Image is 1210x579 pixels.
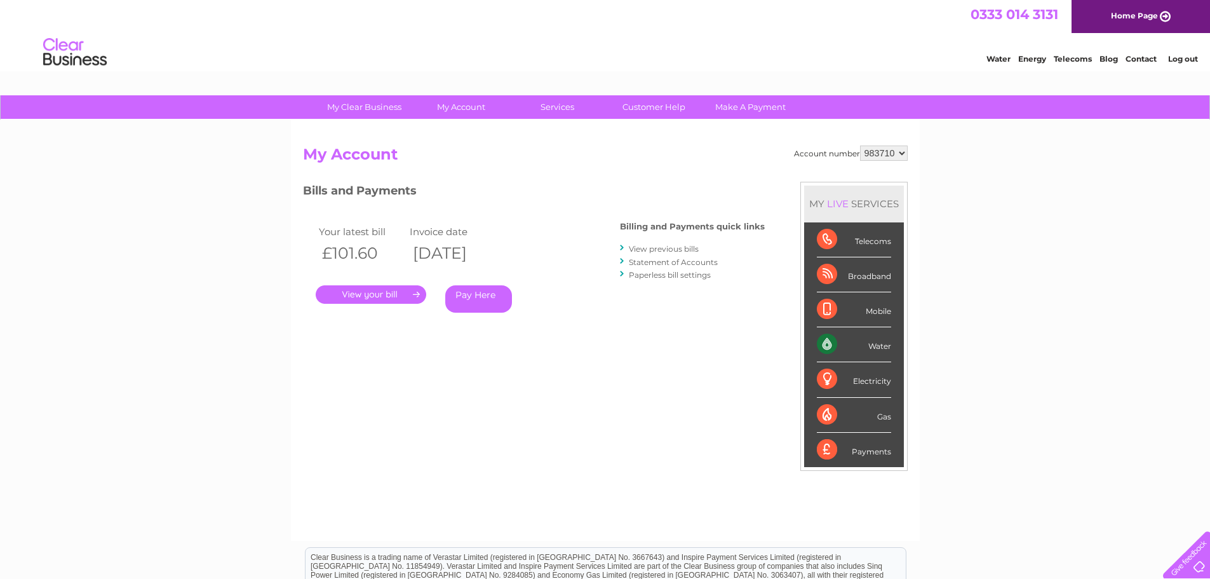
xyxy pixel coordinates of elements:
[306,7,906,62] div: Clear Business is a trading name of Verastar Limited (registered in [GEOGRAPHIC_DATA] No. 3667643...
[824,198,851,210] div: LIVE
[316,223,407,240] td: Your latest bill
[804,186,904,222] div: MY SERVICES
[1126,54,1157,64] a: Contact
[1168,54,1198,64] a: Log out
[408,95,513,119] a: My Account
[407,240,498,266] th: [DATE]
[986,54,1011,64] a: Water
[1018,54,1046,64] a: Energy
[629,270,711,280] a: Paperless bill settings
[817,433,891,467] div: Payments
[303,146,908,170] h2: My Account
[1054,54,1092,64] a: Telecoms
[794,146,908,161] div: Account number
[817,362,891,397] div: Electricity
[817,398,891,433] div: Gas
[602,95,706,119] a: Customer Help
[43,33,107,72] img: logo.png
[629,257,718,267] a: Statement of Accounts
[698,95,803,119] a: Make A Payment
[303,182,765,204] h3: Bills and Payments
[817,257,891,292] div: Broadband
[316,240,407,266] th: £101.60
[817,327,891,362] div: Water
[629,244,699,254] a: View previous bills
[817,292,891,327] div: Mobile
[445,285,512,313] a: Pay Here
[312,95,417,119] a: My Clear Business
[316,285,426,304] a: .
[407,223,498,240] td: Invoice date
[971,6,1058,22] a: 0333 014 3131
[505,95,610,119] a: Services
[620,222,765,231] h4: Billing and Payments quick links
[1099,54,1118,64] a: Blog
[817,222,891,257] div: Telecoms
